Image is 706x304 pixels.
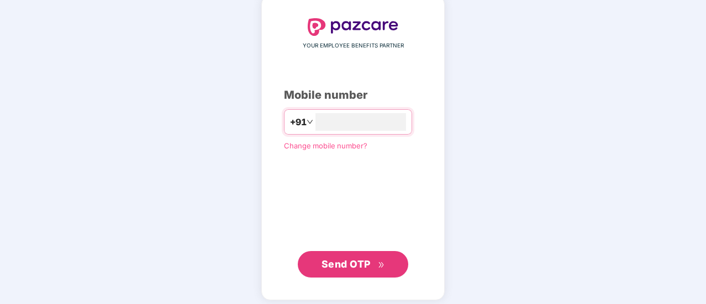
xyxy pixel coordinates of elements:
[307,119,313,125] span: down
[284,87,422,104] div: Mobile number
[290,115,307,129] span: +91
[322,258,371,270] span: Send OTP
[303,41,404,50] span: YOUR EMPLOYEE BENEFITS PARTNER
[298,251,408,278] button: Send OTPdouble-right
[284,141,367,150] a: Change mobile number?
[308,18,398,36] img: logo
[378,262,385,269] span: double-right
